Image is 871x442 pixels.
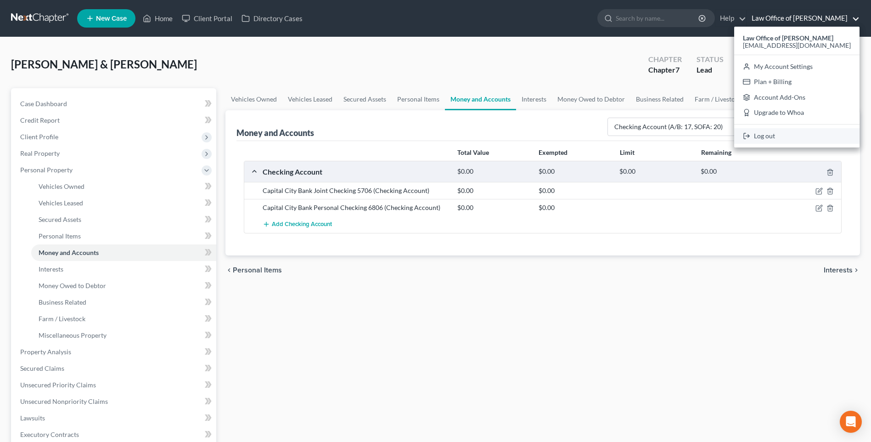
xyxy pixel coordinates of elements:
a: Vehicles Leased [31,195,216,211]
div: $0.00 [534,167,615,176]
a: Secured Assets [338,88,392,110]
div: Chapter [648,54,682,65]
div: $0.00 [453,203,534,212]
a: Vehicles Leased [282,88,338,110]
div: Checking Account [258,167,453,176]
a: Money Owed to Debtor [31,278,216,294]
span: Vehicles Owned [39,182,84,190]
a: Interests [31,261,216,278]
strong: Total Value [457,148,489,156]
span: [EMAIL_ADDRESS][DOMAIN_NAME] [743,41,851,49]
div: Lead [697,65,724,75]
span: Money and Accounts [39,249,99,256]
div: $0.00 [696,167,777,176]
div: $0.00 [453,167,534,176]
a: Vehicles Owned [31,178,216,195]
a: Case Dashboard [13,96,216,112]
span: Interests [824,266,853,274]
div: Law Office of [PERSON_NAME] [734,27,860,147]
span: Personal Property [20,166,73,174]
span: Personal Items [233,266,282,274]
a: Miscellaneous Property [31,327,216,344]
span: Case Dashboard [20,100,67,108]
a: Secured Assets [31,211,216,228]
span: Money Owed to Debtor [39,282,106,289]
a: Secured Claims [13,360,216,377]
a: Credit Report [13,112,216,129]
a: Farm / Livestock [689,88,747,110]
div: Chapter [648,65,682,75]
i: chevron_left [225,266,233,274]
span: [PERSON_NAME] & [PERSON_NAME] [11,57,197,71]
span: 7 [675,65,680,74]
a: Business Related [630,88,689,110]
a: Plan + Billing [734,74,860,90]
span: Executory Contracts [20,431,79,438]
button: chevron_left Personal Items [225,266,282,274]
a: Upgrade to Whoa [734,105,860,121]
a: Money and Accounts [445,88,516,110]
a: Farm / Livestock [31,311,216,327]
span: Add Checking Account [272,221,332,228]
a: Personal Items [392,88,445,110]
span: Real Property [20,149,60,157]
span: New Case [96,15,127,22]
a: Law Office of [PERSON_NAME] [747,10,860,27]
a: Personal Items [31,228,216,244]
span: Property Analysis [20,348,71,356]
a: Money and Accounts [31,244,216,261]
span: Personal Items [39,232,81,240]
strong: Remaining [701,148,731,156]
div: Capital City Bank Personal Checking 6806 (Checking Account) [258,203,453,212]
div: Open Intercom Messenger [840,411,862,433]
span: Vehicles Leased [39,199,83,207]
span: Secured Claims [20,364,64,372]
strong: Exempted [539,148,568,156]
i: chevron_right [853,266,860,274]
a: Lawsuits [13,410,216,426]
a: Help [715,10,746,27]
a: Client Portal [177,10,237,27]
div: Status [697,54,724,65]
a: Money Owed to Debtor [552,88,630,110]
a: Log out [734,128,860,144]
a: Interests [516,88,552,110]
div: Capital City Bank Joint Checking 5706 (Checking Account) [258,186,453,195]
a: Property Analysis [13,344,216,360]
span: Unsecured Nonpriority Claims [20,397,108,405]
a: Unsecured Priority Claims [13,377,216,393]
a: Directory Cases [237,10,307,27]
div: $0.00 [534,203,615,212]
a: My Account Settings [734,59,860,74]
span: Farm / Livestock [39,315,85,323]
span: Interests [39,265,63,273]
div: $0.00 [615,167,696,176]
span: Client Profile [20,133,58,141]
span: Business Related [39,298,86,306]
span: Secured Assets [39,215,81,223]
span: Lawsuits [20,414,45,422]
span: Credit Report [20,116,60,124]
button: Add Checking Account [263,216,332,233]
span: Unsecured Priority Claims [20,381,96,389]
a: Vehicles Owned [225,88,282,110]
span: Miscellaneous Property [39,331,107,339]
button: Interests chevron_right [824,266,860,274]
strong: Law Office of [PERSON_NAME] [743,34,833,42]
a: Unsecured Nonpriority Claims [13,393,216,410]
div: $0.00 [534,186,615,195]
a: Account Add-Ons [734,90,860,105]
div: $0.00 [453,186,534,195]
a: Business Related [31,294,216,311]
a: Home [138,10,177,27]
strong: Limit [620,148,635,156]
input: Search by name... [616,10,700,27]
div: Money and Accounts [236,127,314,138]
